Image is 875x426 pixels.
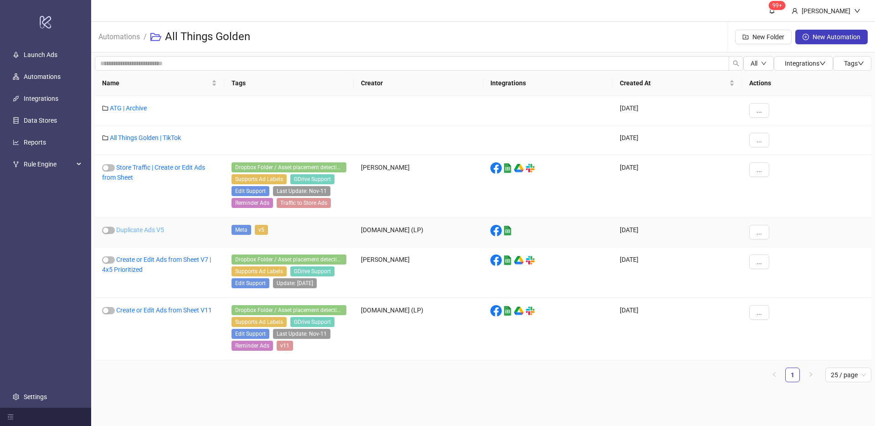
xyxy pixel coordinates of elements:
span: plus-circle [803,34,809,40]
a: 1 [786,368,799,382]
span: ... [757,166,762,173]
span: Rule Engine [24,155,74,173]
th: Tags [224,71,354,96]
span: Last Update: Nov-11 [273,186,330,196]
span: GDrive Support [290,174,335,184]
div: [PERSON_NAME] [354,247,483,298]
span: down [854,8,860,14]
button: New Folder [735,30,792,44]
span: ... [757,309,762,316]
button: ... [749,162,769,177]
div: [PERSON_NAME] [798,6,854,16]
span: New Folder [752,33,784,41]
a: Store Traffic | Create or Edit Ads from Sheet [102,164,205,181]
span: v5 [255,225,268,235]
span: fork [13,161,19,167]
a: Settings [24,393,47,400]
span: ... [757,136,762,144]
span: Dropbox Folder / Asset placement detection [232,305,346,315]
span: menu-fold [7,414,14,420]
span: user [792,8,798,14]
span: Last Update: Nov-11 [273,329,330,339]
span: Edit Support [232,186,269,196]
div: [DOMAIN_NAME] (LP) [354,298,483,360]
span: search [733,60,739,67]
span: ... [757,258,762,265]
span: New Automation [813,33,860,41]
span: Created At [620,78,727,88]
span: folder [102,135,108,141]
span: Supports Ad Labels [232,266,287,276]
button: New Automation [795,30,868,44]
button: ... [749,225,769,239]
span: Integrations [785,60,826,67]
span: Supports Ad Labels [232,317,287,327]
a: Create or Edit Ads from Sheet V11 [116,307,212,314]
span: down [858,60,864,67]
li: / [144,22,147,52]
button: ... [749,255,769,269]
button: Tagsdown [833,56,871,71]
span: GDrive Support [290,317,335,327]
span: ... [757,229,762,236]
button: Integrationsdown [774,56,833,71]
a: Automations [97,31,142,41]
button: left [767,368,782,382]
th: Name [95,71,224,96]
span: Name [102,78,210,88]
a: Automations [24,73,61,80]
span: Reminder Ads [232,198,273,208]
span: Dropbox Folder / Asset placement detection [232,162,346,172]
button: ... [749,133,769,147]
span: Traffic to Store Ads [277,198,331,208]
span: Meta [232,225,251,235]
span: 25 / page [831,368,866,382]
li: Previous Page [767,368,782,382]
h3: All Things Golden [165,30,250,44]
span: GDrive Support [290,266,335,276]
a: ATG | Archive [110,104,147,112]
div: [DATE] [612,247,742,298]
span: Reminder Ads [232,341,273,351]
span: down [761,61,767,66]
button: right [803,368,818,382]
span: right [808,372,813,377]
div: [DATE] [612,298,742,360]
a: All Things Golden | TikTok [110,134,181,141]
div: [DATE] [612,218,742,247]
span: down [819,60,826,67]
span: All [751,60,757,67]
span: Edit Support [232,329,269,339]
span: Dropbox Folder / Asset placement detection [232,255,346,265]
a: Launch Ads [24,51,57,58]
span: Edit Support [232,278,269,288]
div: [PERSON_NAME] [354,155,483,218]
span: folder [102,105,108,111]
a: Data Stores [24,117,57,124]
span: Update: 21-10-2024 [273,278,317,288]
a: Create or Edit Ads from Sheet V7 | 4x5 Prioritized [102,256,211,273]
a: Integrations [24,95,58,102]
div: [DOMAIN_NAME] (LP) [354,218,483,247]
span: v11 [277,341,293,351]
span: Tags [844,60,864,67]
div: [DATE] [612,96,742,125]
button: ... [749,103,769,118]
th: Creator [354,71,483,96]
span: ... [757,107,762,114]
div: [DATE] [612,155,742,218]
div: Page Size [825,368,871,382]
li: Next Page [803,368,818,382]
sup: 1520 [769,1,786,10]
button: Alldown [743,56,774,71]
span: Supports Ad Labels [232,174,287,184]
span: left [772,372,777,377]
span: folder-open [150,31,161,42]
th: Actions [742,71,871,96]
li: 1 [785,368,800,382]
button: ... [749,305,769,320]
span: folder-add [742,34,749,40]
a: Reports [24,139,46,146]
th: Created At [612,71,742,96]
span: bell [769,7,775,14]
